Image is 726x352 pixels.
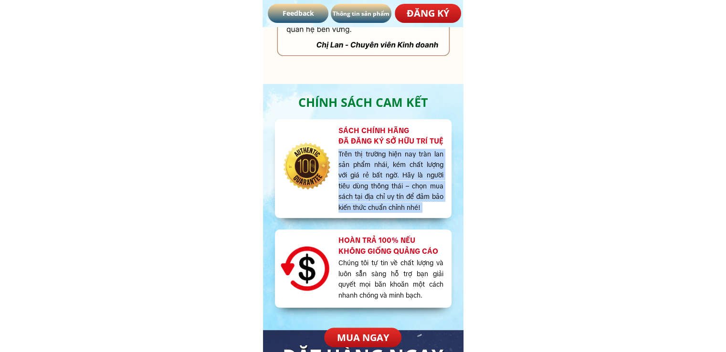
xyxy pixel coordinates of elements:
[338,149,443,213] h3: Trên thị trường hiện nay tràn lan sản phẩm nhái, kém chất lượng với giá rẻ bất ngờ. Hãy là người ...
[338,235,441,257] h3: hoàn trả 100% nếu không giống quảng cáo
[324,328,401,347] p: MUA NGAY
[268,4,328,23] p: Feedback
[338,125,446,147] h3: Sách chính hãng đã đăng ký sở hữu trí tuệ
[338,258,443,300] h3: Chúng tôi tự tin về chất lượng và luôn sẵn sàng hỗ trợ bạn giải quyết mọi băn khoăn một cách nhan...
[331,4,391,23] p: Thông tin sản phẩm
[283,93,443,112] h3: CHÍNH SÁCH CAM KẾT
[395,4,461,23] p: ĐĂNG KÝ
